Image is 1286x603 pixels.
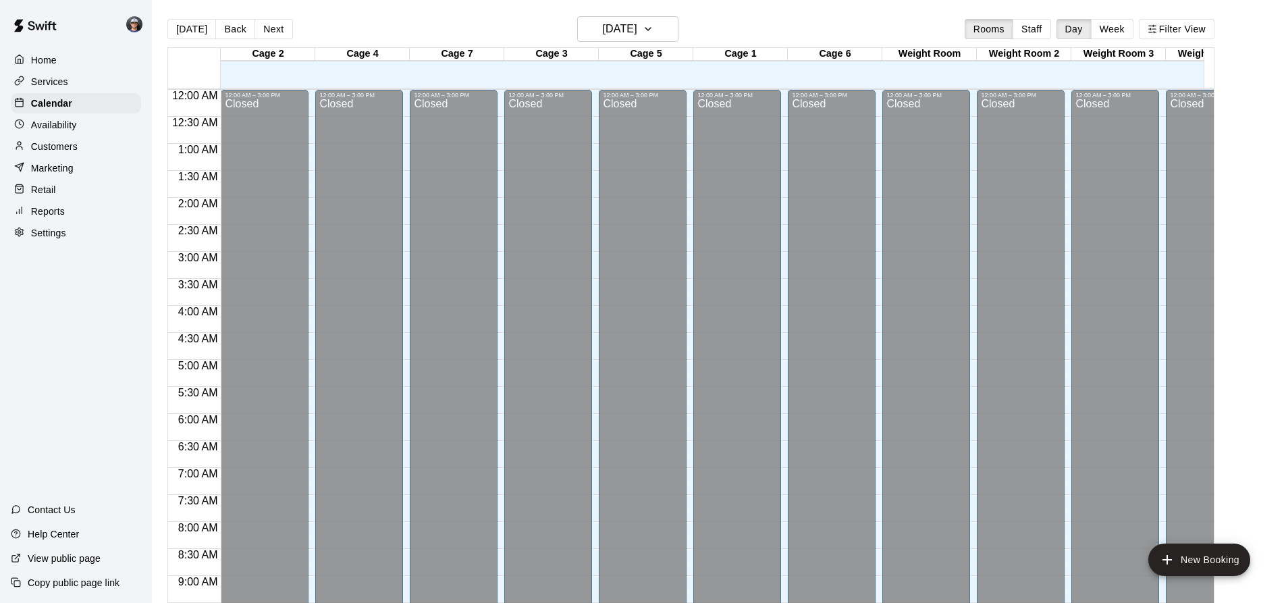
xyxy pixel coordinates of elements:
[319,92,399,99] div: 12:00 AM – 3:00 PM
[886,92,966,99] div: 12:00 AM – 3:00 PM
[221,48,315,61] div: Cage 2
[175,441,221,452] span: 6:30 AM
[11,223,141,243] a: Settings
[1056,19,1092,39] button: Day
[603,92,682,99] div: 12:00 AM – 3:00 PM
[28,503,76,517] p: Contact Us
[410,48,504,61] div: Cage 7
[11,136,141,157] a: Customers
[11,158,141,178] a: Marketing
[1075,92,1155,99] div: 12:00 AM – 3:00 PM
[169,90,221,101] span: 12:00 AM
[175,225,221,236] span: 2:30 AM
[414,92,493,99] div: 12:00 AM – 3:00 PM
[599,48,693,61] div: Cage 5
[577,16,678,42] button: [DATE]
[175,198,221,209] span: 2:00 AM
[175,279,221,290] span: 3:30 AM
[1148,544,1250,576] button: add
[175,576,221,587] span: 9:00 AM
[31,161,74,175] p: Marketing
[124,11,152,38] div: Mason Edwards
[31,226,66,240] p: Settings
[175,252,221,263] span: 3:00 AM
[965,19,1013,39] button: Rooms
[175,306,221,317] span: 4:00 AM
[882,48,977,61] div: Weight Room
[175,171,221,182] span: 1:30 AM
[31,205,65,218] p: Reports
[603,20,637,38] h6: [DATE]
[981,92,1061,99] div: 12:00 AM – 3:00 PM
[11,115,141,135] a: Availability
[1166,48,1260,61] div: Weight Room 4
[225,92,304,99] div: 12:00 AM – 3:00 PM
[175,333,221,344] span: 4:30 AM
[31,75,68,88] p: Services
[175,387,221,398] span: 5:30 AM
[1071,48,1166,61] div: Weight Room 3
[254,19,292,39] button: Next
[11,72,141,92] a: Services
[693,48,788,61] div: Cage 1
[28,576,119,589] p: Copy public page link
[508,92,588,99] div: 12:00 AM – 3:00 PM
[28,527,79,541] p: Help Center
[788,48,882,61] div: Cage 6
[175,549,221,560] span: 8:30 AM
[175,144,221,155] span: 1:00 AM
[31,183,56,196] p: Retail
[1170,92,1250,99] div: 12:00 AM – 3:00 PM
[11,180,141,200] a: Retail
[175,495,221,506] span: 7:30 AM
[792,92,872,99] div: 12:00 AM – 3:00 PM
[11,93,141,113] a: Calendar
[31,118,77,132] p: Availability
[11,201,141,221] a: Reports
[175,360,221,371] span: 5:00 AM
[504,48,599,61] div: Cage 3
[175,522,221,533] span: 8:00 AM
[175,468,221,479] span: 7:00 AM
[175,414,221,425] span: 6:00 AM
[1091,19,1133,39] button: Week
[169,117,221,128] span: 12:30 AM
[167,19,216,39] button: [DATE]
[126,16,142,32] img: Mason Edwards
[697,92,777,99] div: 12:00 AM – 3:00 PM
[1139,19,1214,39] button: Filter View
[11,50,141,70] a: Home
[315,48,410,61] div: Cage 4
[28,552,101,565] p: View public page
[1013,19,1051,39] button: Staff
[31,140,78,153] p: Customers
[215,19,255,39] button: Back
[977,48,1071,61] div: Weight Room 2
[31,53,57,67] p: Home
[31,97,72,110] p: Calendar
